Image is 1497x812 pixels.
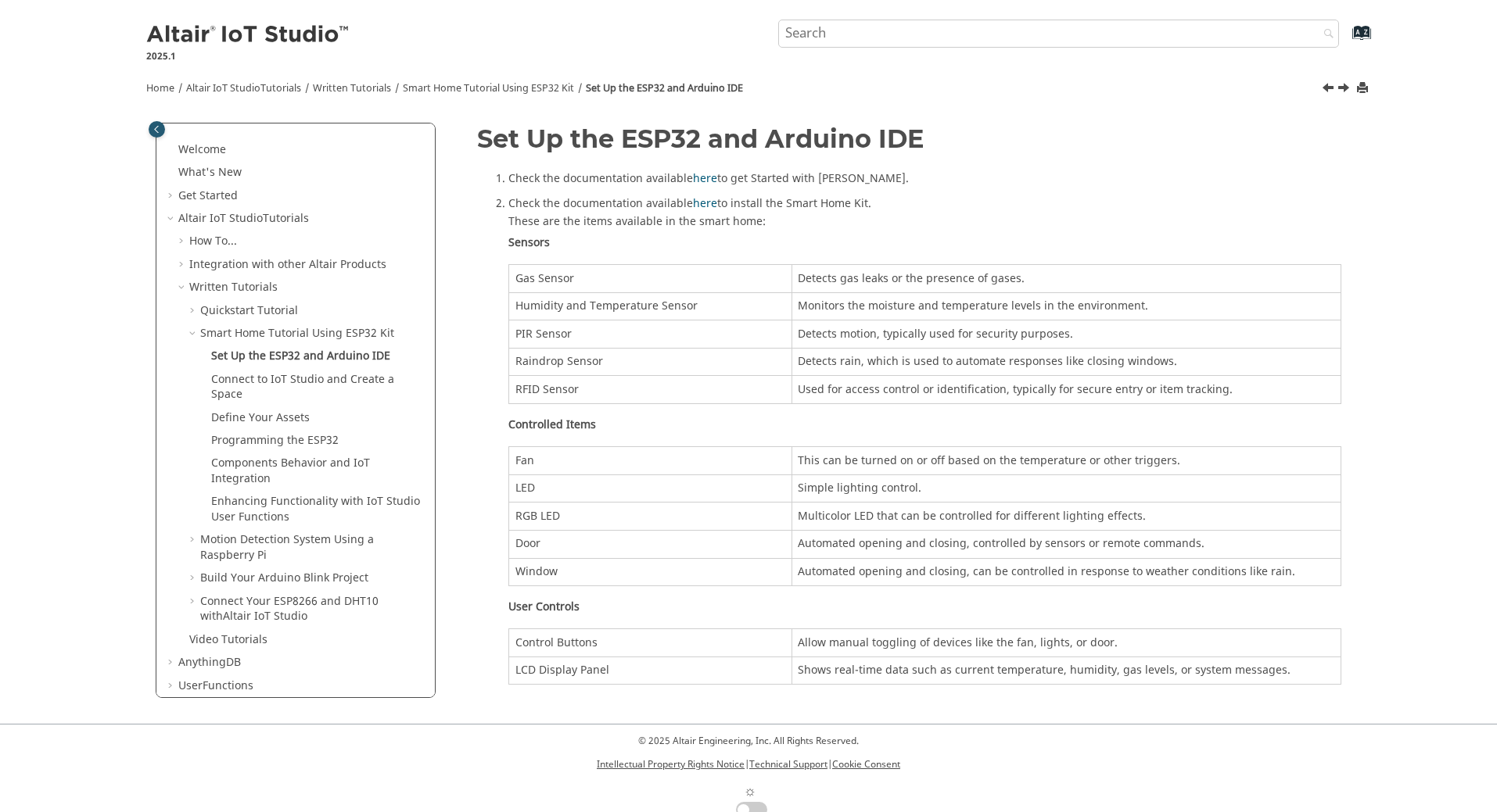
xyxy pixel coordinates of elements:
td: Door [509,530,792,558]
a: Video Tutorials [189,631,267,648]
a: Previous topic: Smart Home Tutorial Using ESP32 Kit [1323,80,1336,99]
span: Collapse Written Tutorials [177,280,189,295]
td: Raindrop Sensor [509,348,792,376]
a: How To... [189,233,237,249]
td: Monitors the moisture and temperature levels in the environment. [792,292,1341,320]
nav: Table of Contents Container [145,125,447,694]
span: Expand Get Started [166,188,178,204]
p: 2025.1 [146,49,351,63]
button: Print this page [1358,78,1370,99]
span: Expand Integration with other Altair Products [177,257,189,273]
td: LED [509,474,792,503]
a: Components Behavior and IoT Integration [211,455,370,487]
td: RFID Sensor [509,376,792,404]
a: Set Up the ESP32 and Arduino IDE [586,81,743,95]
td: Detects rain, which is used to automate responses like closing windows. [792,348,1341,376]
img: Altair IoT Studio [146,23,351,48]
td: Control Buttons [509,629,792,657]
span: Expand Motion Detection System Using a Raspberry Pi [188,532,200,548]
td: Allow manual toggling of devices like the fan, lights, or door. [792,629,1341,657]
a: Smart Home Tutorial Using ESP32 Kit [403,81,574,95]
a: Next topic: Connect to IoT Studio and Create a Space [1339,80,1352,99]
span: Expand Connect Your ESP8266 and DHT10 withAltair IoT Studio [188,594,200,610]
a: Written Tutorials [189,279,278,295]
p: © 2025 Altair Engineering, Inc. All Rights Reserved. [597,734,900,748]
a: Motion Detection System Using a Raspberry Pi [200,531,374,563]
td: Detects gas leaks or the presence of gases. [792,265,1341,293]
p: | | [597,757,900,771]
a: Quickstart Tutorial [200,302,298,319]
td: Shows real-time data such as current temperature, humidity, gas levels, or system messages. [792,656,1341,685]
a: Set Up the ESP32 and Arduino IDE [211,348,390,364]
a: here [693,170,717,187]
span: Expand AnythingDB [166,655,178,671]
a: Altair IoT StudioTutorials [178,210,309,227]
button: Toggle publishing table of content [149,121,165,138]
input: Search query [778,20,1340,48]
td: This can be turned on or off based on the temperature or other triggers. [792,447,1341,475]
a: Smart Home Tutorial Using ESP32 Kit [200,325,394,342]
a: Welcome [178,141,226,158]
a: What's New [178,164,242,181]
td: Simple lighting control. [792,474,1341,503]
td: LCD Display Panel [509,656,792,685]
h1: Set Up the ESP32 and Arduino IDE [477,125,1341,152]
a: Get Started [178,188,238,204]
strong: Controlled Items [508,417,596,433]
td: Detects motion, typically used for security purposes. [792,320,1341,349]
a: Enhancing Functionality with IoT Studio User Functions [211,493,420,525]
a: UserFunctions [178,678,253,694]
td: Automated opening and closing, controlled by sensors or remote commands. [792,530,1341,558]
td: Humidity and Temperature Sensor [509,292,792,320]
a: Altair IoT StudioTutorials [186,81,301,95]
nav: Tools [123,67,1374,103]
a: here [693,195,717,212]
a: Go to index terms page [1327,32,1362,48]
span: Check the documentation available to install the Smart Home Kit. [508,192,871,212]
a: Connect to IoT Studio and Create a Space [211,371,394,403]
a: Intellectual Property Rights Notice [597,757,745,771]
a: Technical Support [749,757,827,771]
span: Expand Build Your Arduino Blink Project [188,571,200,586]
a: Build Your Arduino Blink Project [200,570,368,586]
td: Used for access control or identification, typically for secure entry or item tracking. [792,376,1341,404]
a: AnythingDB [178,654,241,671]
span: Altair IoT Studio [178,210,263,227]
span: Altair IoT Studio [186,81,260,95]
span: Collapse Smart Home Tutorial Using ESP32 Kit [188,326,200,342]
td: PIR Sensor [509,320,792,349]
span: Expand UserFunctions [166,678,178,694]
a: Integration with other Altair Products [189,256,386,273]
strong: User Controls [508,599,580,615]
span: Expand Quickstart Tutorial [188,303,200,319]
td: Fan [509,447,792,475]
strong: Sensors [508,234,550,251]
td: Automated opening and closing, can be controlled in response to weather conditions like rain. [792,558,1341,586]
a: Home [146,81,174,95]
a: Cookie Consent [832,757,900,771]
span: Expand How To... [177,234,189,249]
span: Functions [203,678,253,694]
a: Connect Your ESP8266 and DHT10 withAltair IoT Studio [200,593,379,625]
td: Gas Sensor [509,265,792,293]
td: Multicolor LED that can be controlled for different lighting effects. [792,503,1341,531]
button: Search [1303,20,1347,50]
td: RGB LED [509,503,792,531]
div: These are the items available in the smart home: [508,211,1341,692]
span: ☼ [744,781,757,802]
td: Window [509,558,792,586]
a: Programming the ESP32 [211,432,339,449]
span: Check the documentation available to get Started with [PERSON_NAME]. [508,167,909,187]
span: Altair IoT Studio [223,608,307,624]
a: Written Tutorials [313,81,391,95]
span: Collapse Altair IoT StudioTutorials [166,211,178,227]
a: Define Your Assets [211,410,310,426]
